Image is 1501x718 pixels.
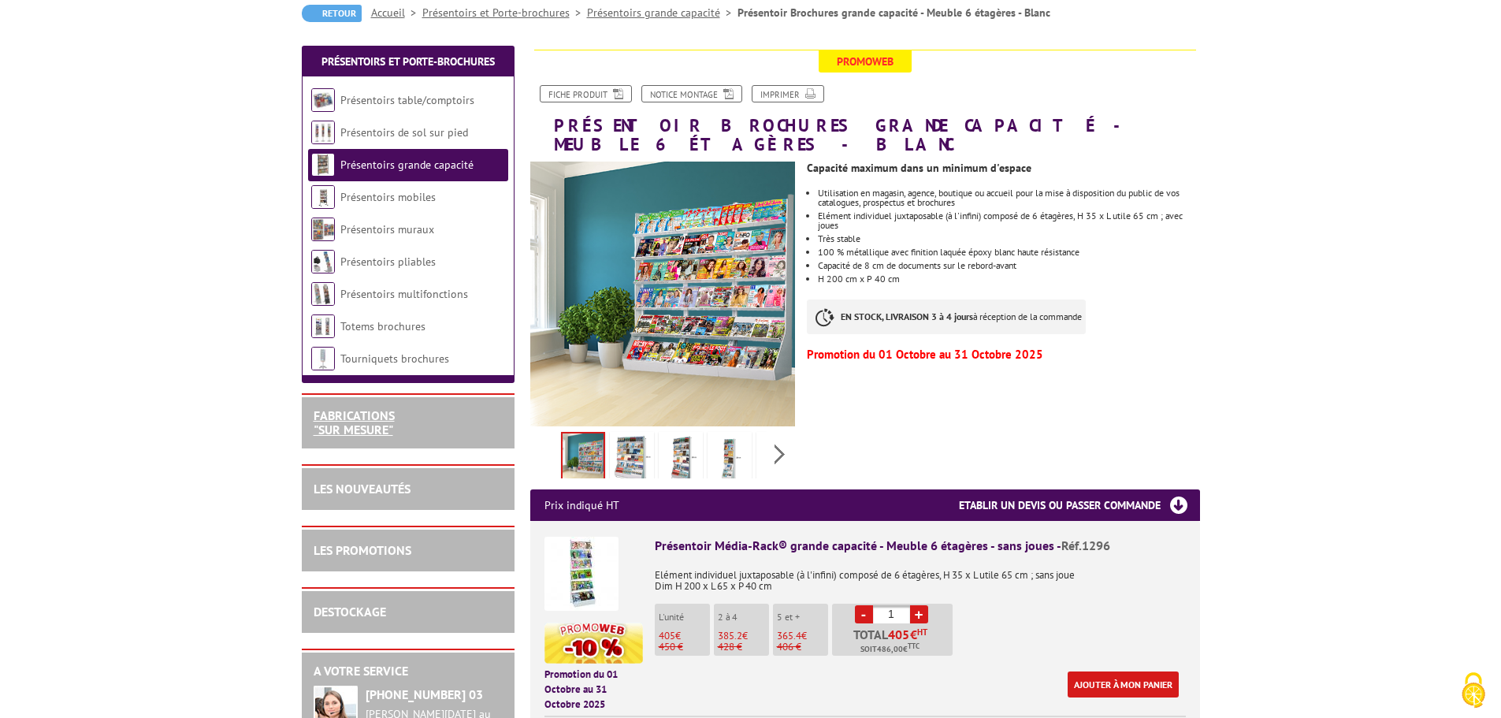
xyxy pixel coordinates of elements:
[908,642,920,650] sup: TTC
[311,153,335,177] img: Présentoirs grande capacité
[340,125,468,140] a: Présentoirs de sol sur pied
[819,50,912,73] span: Promoweb
[777,642,828,653] p: 406 €
[340,158,474,172] a: Présentoirs grande capacité
[613,435,651,484] img: 12963j2_etagere_livre_magazine_rangement_dim.jpg
[760,435,797,484] img: 1296_sans_joue_etagere_livre_magazine_rangement_dim.jpg
[311,88,335,112] img: Présentoirs table/comptoirs
[659,612,710,623] p: L'unité
[718,642,769,653] p: 428 €
[302,5,362,22] a: Retour
[910,628,917,641] span: €
[314,481,411,497] a: LES NOUVEAUTÉS
[818,234,1199,244] li: Très stable
[772,441,787,467] span: Next
[544,623,643,664] img: promotion
[711,435,749,484] img: 12961j2_etagere_livre_magazine_rangement_dim.jpg
[860,643,920,656] span: Soit €
[544,489,619,521] p: Prix indiqué HT
[340,352,449,366] a: Tourniquets brochures
[888,628,910,641] span: 405
[659,629,675,642] span: 405
[311,250,335,273] img: Présentoirs pliables
[641,85,742,102] a: Notice Montage
[340,190,436,204] a: Présentoirs mobiles
[659,642,710,653] p: 450 €
[311,121,335,144] img: Présentoirs de sol sur pied
[321,54,495,69] a: Présentoirs et Porte-brochures
[807,161,1031,175] strong: Capacité maximum dans un minimum d'espace
[311,314,335,338] img: Totems brochures
[340,287,468,301] a: Présentoirs multifonctions
[371,6,422,20] a: Accueil
[540,85,632,102] a: Fiche produit
[1446,664,1501,718] button: Cookies (fenêtre modale)
[718,629,742,642] span: 385.2
[655,537,1186,555] div: Présentoir Média-Rack® grande capacité - Meuble 6 étagères - sans joues -
[340,319,425,333] a: Totems brochures
[340,255,436,269] a: Présentoirs pliables
[563,433,604,482] img: 12963j2_grande_etagere_situation.jpg
[841,311,973,322] strong: EN STOCK, LIVRAISON 3 à 4 jours
[777,631,828,642] p: €
[855,605,873,623] a: -
[1068,671,1179,698] a: Ajouter à mon panier
[777,629,801,642] span: 365.4
[311,347,335,370] img: Tourniquets brochures
[314,604,386,619] a: DESTOCKAGE
[818,247,1199,257] li: 100 % métallique avec finition laquée époxy blanc haute résistance
[314,664,503,679] h2: A votre service
[777,612,828,623] p: 5 et +
[818,188,1199,207] li: Utilisation en magasin, agence, boutique ou accueil pour la mise à disposition du public de vos c...
[818,211,1199,230] li: Elément individuel juxtaposable (à l'infini) composé de 6 étagères, H 35 x L utile 65 cm ; avec j...
[807,299,1086,334] p: à réception de la commande
[910,605,928,623] a: +
[530,162,796,426] img: 12963j2_grande_etagere_situation.jpg
[422,6,587,20] a: Présentoirs et Porte-brochures
[718,631,769,642] p: €
[807,350,1199,359] p: Promotion du 01 Octobre au 31 Octobre 2025
[311,218,335,241] img: Présentoirs muraux
[340,222,434,236] a: Présentoirs muraux
[1061,538,1110,553] span: Réf.1296
[752,85,824,102] a: Imprimer
[718,612,769,623] p: 2 à 4
[662,435,700,484] img: 12962j2_etagere_livre_magazine_rangement_dim.jpg
[314,542,411,558] a: LES PROMOTIONS
[544,537,619,611] img: Présentoir Média-Rack® grande capacité - Meuble 6 étagères - sans joues
[877,643,903,656] span: 486,00
[818,274,1199,284] p: H 200 cm x P 40 cm
[544,668,643,712] p: Promotion du 01 Octobre au 31 Octobre 2025
[314,407,395,437] a: FABRICATIONS"Sur Mesure"
[340,93,474,107] a: Présentoirs table/comptoirs
[311,185,335,209] img: Présentoirs mobiles
[836,628,953,656] p: Total
[1454,671,1493,710] img: Cookies (fenêtre modale)
[366,686,483,702] strong: [PHONE_NUMBER] 03
[959,489,1200,521] h3: Etablir un devis ou passer commande
[818,261,1199,270] li: Capacité de 8 cm de documents sur le rebord-avant
[587,6,737,20] a: Présentoirs grande capacité
[737,5,1050,20] li: Présentoir Brochures grande capacité - Meuble 6 étagères - Blanc
[311,282,335,306] img: Présentoirs multifonctions
[655,559,1186,592] p: Elément individuel juxtaposable (à l'infini) composé de 6 étagères, H 35 x L utile 65 cm ; sans j...
[659,631,710,642] p: €
[917,627,927,638] sup: HT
